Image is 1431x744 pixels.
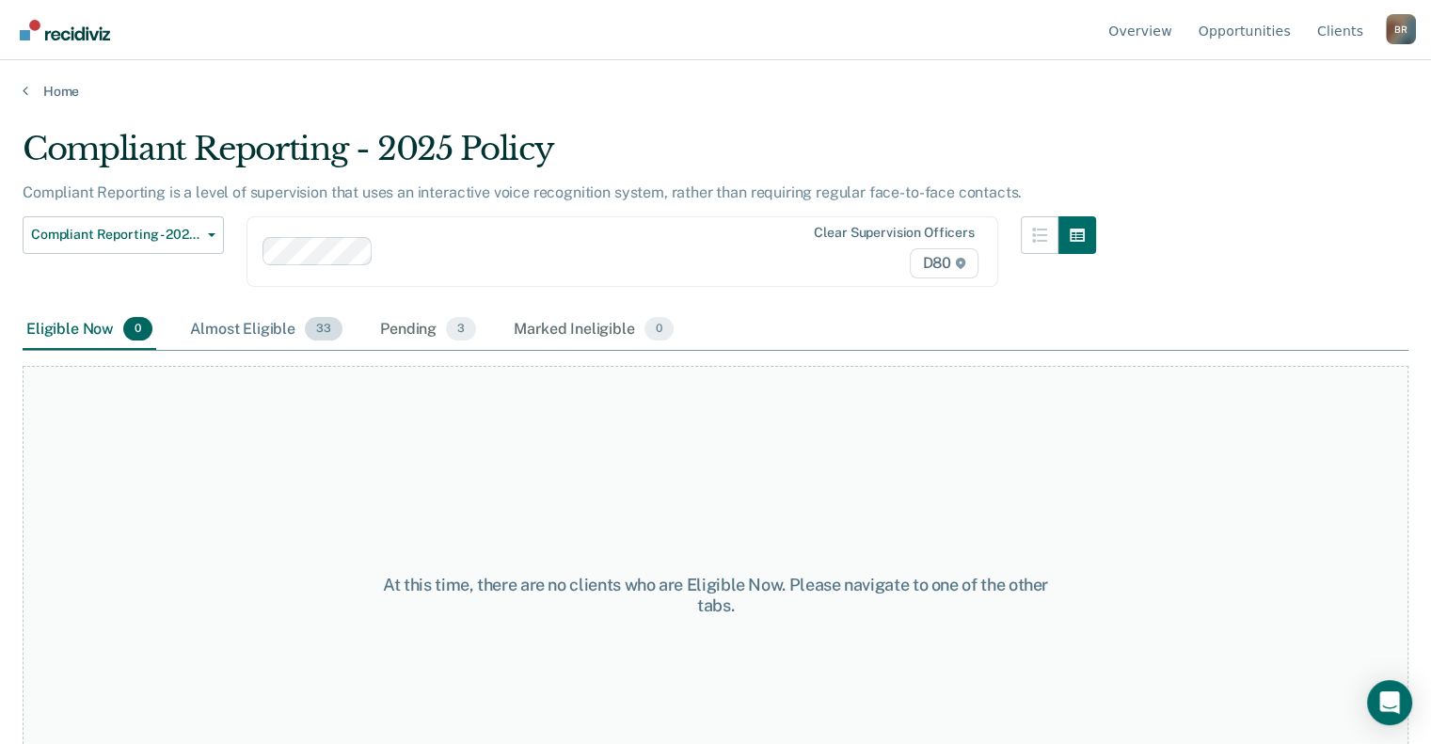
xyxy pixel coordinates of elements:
span: 33 [305,317,342,341]
a: Home [23,83,1408,100]
p: Compliant Reporting is a level of supervision that uses an interactive voice recognition system, ... [23,183,1022,201]
div: Compliant Reporting - 2025 Policy [23,130,1096,183]
span: D80 [910,248,978,278]
div: Marked Ineligible0 [510,309,677,351]
div: B R [1386,14,1416,44]
div: At this time, there are no clients who are Eligible Now. Please navigate to one of the other tabs. [370,575,1062,615]
div: Open Intercom Messenger [1367,680,1412,725]
img: Recidiviz [20,20,110,40]
span: 0 [123,317,152,341]
div: Clear supervision officers [814,225,974,241]
div: Pending3 [376,309,480,351]
button: Profile dropdown button [1386,14,1416,44]
span: 0 [644,317,674,341]
div: Almost Eligible33 [186,309,346,351]
span: Compliant Reporting - 2025 Policy [31,227,200,243]
button: Compliant Reporting - 2025 Policy [23,216,224,254]
div: Eligible Now0 [23,309,156,351]
span: 3 [446,317,476,341]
